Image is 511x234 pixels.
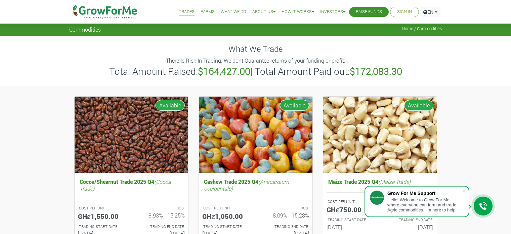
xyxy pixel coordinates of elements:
[252,8,275,15] a: About Us
[203,224,250,230] p: Estimated Trading Start Date
[280,100,309,111] span: Available
[136,212,185,219] h6: 8.93% - 15.25%
[262,205,308,211] p: ROS
[262,224,308,230] p: Estimated Trading End Date
[397,8,412,15] a: Sign In
[402,26,442,31] span: Home / Commodities
[320,8,345,15] a: Investors
[327,205,375,213] h5: GHȼ750.00
[199,97,312,173] img: growforme image
[80,178,171,192] i: (Cocoa Trade)
[328,199,374,205] p: COST PER UNIT
[179,8,195,15] a: Trades
[327,177,433,187] h5: Maize Trade 2025 Q4
[156,100,185,111] span: Available
[221,8,246,15] a: What We Do
[69,44,442,54] h4: What We Trade
[323,97,437,173] img: growforme image
[70,57,441,65] p: There Is Risk In Trading. We dont Guarantee returns of your funding or profit.
[204,178,289,192] i: (Anacardium occidentale)
[261,212,309,219] h6: 8.09% - 15.28%
[387,191,462,196] div: Grow For Me Support
[137,205,184,211] p: ROS
[327,177,433,233] a: Maize Trade 2025 Q4(Maize Trade) COST PER UNIT GHȼ750.00 ROS 7.41% - 15.26% TRADING START DATE [D...
[404,100,433,111] span: Available
[378,178,411,185] i: (Maize Trade)
[202,212,251,220] h5: GHȼ1,050.00
[420,7,440,17] a: EN
[79,224,125,230] p: Estimated Trading Start Date
[70,66,441,77] h3: Total Amount Raised: | Total Amount Paid out:
[69,26,101,33] span: Commodities
[79,205,125,211] p: COST PER UNIT
[203,205,250,211] p: COST PER UNIT
[78,177,185,193] h5: Cocoa/Shearnut Trade 2025 Q4
[137,224,184,230] p: Estimated Trading End Date
[327,224,375,230] h6: [DATE]
[350,65,402,77] b: $172,083.30
[356,8,382,15] a: Raise Funds
[75,97,188,173] img: growforme image
[385,224,433,230] h6: [DATE]
[201,8,215,15] a: Farms
[328,217,374,223] p: Estimated Trading Start Date
[78,212,126,220] h5: GHȼ1,550.00
[198,65,250,77] b: $164,427.00
[386,217,432,223] p: Estimated Trading End Date
[202,177,309,193] h5: Cashew Trade 2025 Q4
[282,8,314,15] a: How it Works
[387,197,462,212] div: Hello! Welcome to Grow For Me where everyone can farm and trade Agric commodities. I'm here to help.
